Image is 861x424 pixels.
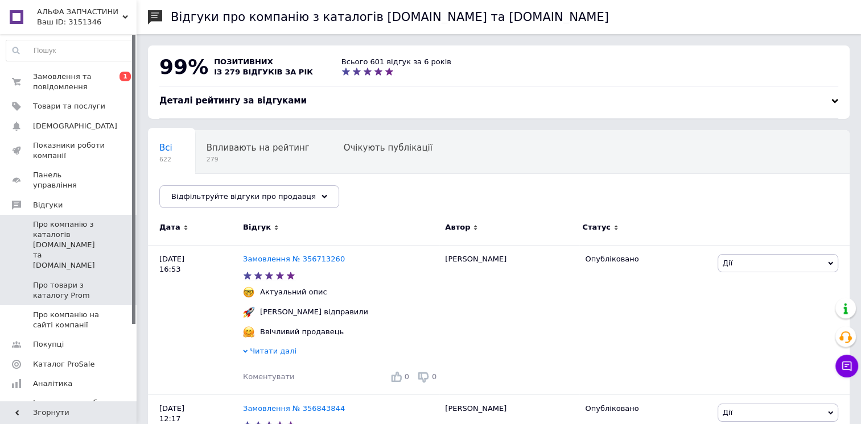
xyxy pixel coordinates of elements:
[243,286,254,298] img: :nerd_face:
[33,280,105,301] span: Про товари з каталогу Prom
[171,10,609,24] h1: Відгуки про компанію з каталогів [DOMAIN_NAME] та [DOMAIN_NAME]
[243,372,294,382] div: Коментувати
[257,327,347,337] div: Ввічливий продавець
[33,121,117,131] span: [DEMOGRAPHIC_DATA]
[835,355,858,377] button: Чат з покупцем
[582,222,611,232] span: Статус
[243,372,294,381] span: Коментувати
[159,222,180,232] span: Дата
[33,379,72,389] span: Аналітика
[33,359,94,369] span: Каталог ProSale
[445,222,470,232] span: Автор
[243,404,345,413] a: Замовлення № 356843844
[37,17,137,27] div: Ваш ID: 3151346
[148,174,298,217] div: Опубліковані без коментаря
[723,259,732,267] span: Дії
[159,143,172,153] span: Всі
[159,186,275,196] span: Опубліковані без комен...
[33,101,105,111] span: Товари та послуги
[432,372,436,381] span: 0
[243,255,345,263] a: Замовлення № 356713260
[37,7,122,17] span: АЛЬФА ЗАПЧАСТИНИ
[257,287,330,297] div: Актуальний опис
[405,372,409,381] span: 0
[33,140,105,161] span: Показники роботи компанії
[243,306,254,318] img: :rocket:
[207,155,310,164] span: 279
[33,200,63,210] span: Відгуки
[243,346,439,359] div: Читати далі
[159,95,307,106] span: Деталі рейтингу за відгуками
[33,339,64,350] span: Покупці
[250,347,296,355] span: Читати далі
[257,307,371,317] div: [PERSON_NAME] відправили
[33,398,105,418] span: Інструменти веб-майстра та SEO
[341,57,451,67] div: Всього 601 відгук за 6 років
[6,40,134,61] input: Пошук
[171,192,316,201] span: Відфільтруйте відгуки про продавця
[585,254,708,264] div: Опубліковано
[159,55,208,78] span: 99%
[243,326,254,338] img: :hugging_face:
[214,57,273,66] span: позитивних
[585,404,708,414] div: Опубліковано
[344,143,432,153] span: Очікують публікації
[159,155,172,164] span: 622
[148,245,243,394] div: [DATE] 16:53
[33,310,105,330] span: Про компанію на сайті компанії
[243,222,271,232] span: Відгук
[723,408,732,417] span: Дії
[33,219,105,271] span: Про компанію з каталогів [DOMAIN_NAME] та [DOMAIN_NAME]
[159,95,838,107] div: Деталі рейтингу за відгуками
[33,72,105,92] span: Замовлення та повідомлення
[207,143,310,153] span: Впливають на рейтинг
[214,68,313,76] span: із 279 відгуків за рік
[120,72,131,81] span: 1
[439,245,579,394] div: [PERSON_NAME]
[33,170,105,190] span: Панель управління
